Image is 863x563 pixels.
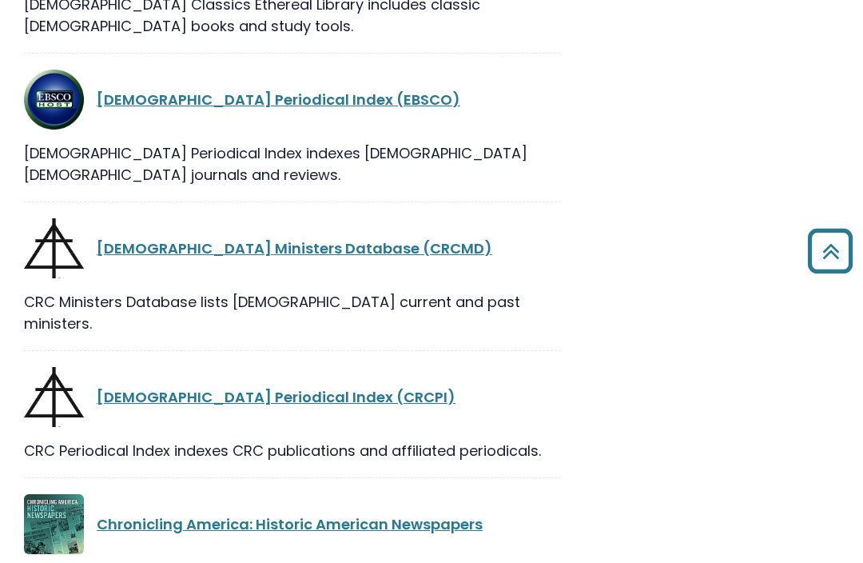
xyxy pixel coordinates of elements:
a: [DEMOGRAPHIC_DATA] Periodical Index (CRCPI) [97,388,455,408]
div: [DEMOGRAPHIC_DATA] Periodical Index indexes [DEMOGRAPHIC_DATA] [DEMOGRAPHIC_DATA] journals and re... [24,143,561,186]
div: CRC Periodical Index indexes CRC publications and affiliated periodicals. [24,441,561,462]
a: [DEMOGRAPHIC_DATA] Ministers Database (CRCMD) [97,239,492,259]
a: Chronicling America: Historic American Newspapers [97,515,483,535]
a: Back to Top [801,236,859,266]
div: CRC Ministers Database lists [DEMOGRAPHIC_DATA] current and past ministers. [24,292,561,335]
a: [DEMOGRAPHIC_DATA] Periodical Index (EBSCO) [97,90,460,110]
